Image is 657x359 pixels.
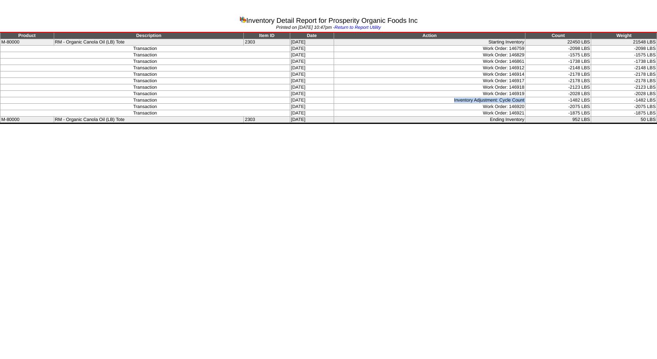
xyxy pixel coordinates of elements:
td: -2178 LBS [591,71,657,78]
td: [DATE] [290,39,334,46]
td: Transaction [0,46,290,52]
td: [DATE] [290,97,334,104]
td: Transaction [0,52,290,59]
td: 50 LBS [591,117,657,124]
td: 21548 LBS [591,39,657,46]
a: Return to Report Utility [335,25,381,30]
td: -2098 LBS [591,46,657,52]
img: graph.gif [239,16,246,23]
td: -1875 LBS [525,110,591,117]
td: Work Order: 146918 [334,84,525,91]
td: -2178 LBS [525,71,591,78]
td: Transaction [0,78,290,84]
td: -1738 LBS [591,59,657,65]
td: Description [54,32,244,39]
td: 2303 [244,117,290,124]
td: Transaction [0,97,290,104]
td: Ending Inventory [334,117,525,124]
td: RM - Organic Canola Oil (LB) Tote [54,39,244,46]
td: Work Order: 146917 [334,78,525,84]
td: Work Order: 146921 [334,110,525,117]
td: Transaction [0,104,290,110]
td: -1575 LBS [525,52,591,59]
td: Transaction [0,65,290,71]
td: -1575 LBS [591,52,657,59]
td: Inventory Adjustment: Cycle Count [334,97,525,104]
td: RM - Organic Canola Oil (LB) Tote [54,117,244,124]
td: Transaction [0,110,290,117]
td: [DATE] [290,110,334,117]
td: Action [334,32,525,39]
td: -2178 LBS [525,78,591,84]
td: -1738 LBS [525,59,591,65]
td: M-80000 [0,39,54,46]
td: [DATE] [290,65,334,71]
td: [DATE] [290,91,334,97]
td: Transaction [0,84,290,91]
td: Item ID [244,32,290,39]
td: Work Order: 146914 [334,71,525,78]
td: [DATE] [290,78,334,84]
td: -2028 LBS [525,91,591,97]
td: Work Order: 146912 [334,65,525,71]
td: -2028 LBS [591,91,657,97]
td: Work Order: 146829 [334,52,525,59]
td: Transaction [0,59,290,65]
td: -2075 LBS [525,104,591,110]
td: Transaction [0,71,290,78]
td: Work Order: 146759 [334,46,525,52]
td: Work Order: 146861 [334,59,525,65]
td: -1482 LBS [591,97,657,104]
td: [DATE] [290,104,334,110]
td: [DATE] [290,59,334,65]
td: -2178 LBS [591,78,657,84]
td: 2303 [244,39,290,46]
td: -1482 LBS [525,97,591,104]
td: -1875 LBS [591,110,657,117]
td: -2148 LBS [591,65,657,71]
td: -2098 LBS [525,46,591,52]
td: M-80000 [0,117,54,124]
td: 952 LBS [525,117,591,124]
td: Count [525,32,591,39]
td: Date [290,32,334,39]
td: 22450 LBS [525,39,591,46]
td: -2148 LBS [525,65,591,71]
td: [DATE] [290,117,334,124]
td: Work Order: 146920 [334,104,525,110]
td: -2123 LBS [591,84,657,91]
td: Transaction [0,91,290,97]
td: [DATE] [290,52,334,59]
td: Weight [591,32,657,39]
td: [DATE] [290,46,334,52]
td: [DATE] [290,84,334,91]
td: Starting Inventory [334,39,525,46]
td: Work Order: 146919 [334,91,525,97]
td: Product [0,32,54,39]
td: -2123 LBS [525,84,591,91]
td: [DATE] [290,71,334,78]
td: -2075 LBS [591,104,657,110]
